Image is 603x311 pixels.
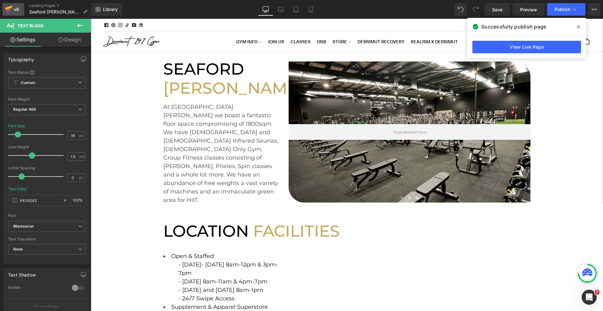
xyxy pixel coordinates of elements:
a: New Library [91,3,122,16]
div: v6 [13,5,20,13]
div: At [GEOGRAPHIC_DATA][PERSON_NAME] we boast a fantastic floor space compromising of 1800sqm. We ha... [73,79,189,186]
span: Text Block [18,23,44,28]
a: CLASSES [200,16,220,29]
div: Text Transform [8,237,85,241]
div: Typography [8,53,34,62]
a: Open quick search [461,16,470,29]
span: px [79,134,84,138]
button: Undo [454,3,467,16]
a: DERRIMUT RECOVERY [267,16,314,29]
span: - [DATE]- [DATE] 8am-12pm & 3pm-7pm [88,242,187,258]
a: Landing Pages [29,3,92,8]
b: Regular 400 [13,107,36,112]
b: Custom [21,80,35,86]
span: Open & Staffed [80,234,123,241]
button: Publish [547,3,585,16]
font: LOCATION [73,203,158,222]
div: Font [8,213,85,218]
div: Font Size [8,124,25,128]
span: em [79,155,84,159]
a: STORE [242,16,260,29]
a: DNB [226,16,236,29]
span: SEAFORD [73,40,153,60]
p: More settings [33,303,58,309]
span: Publish [555,7,570,12]
a: Mobile [303,3,318,16]
div: Text Color [8,187,27,191]
a: Laptop [273,3,288,16]
span: Successfully publish page [481,23,546,30]
img: Derrimut 24:7 Gym [13,17,69,28]
div: Font Weight [8,97,85,102]
div: Enable [8,285,66,292]
input: Color [20,197,60,204]
a: Preview [513,3,545,16]
span: px [79,176,84,180]
a: JOIN US [177,16,193,29]
button: Redo [470,3,482,16]
button: More [588,3,600,16]
span: Supplement & Apparel Superstore [80,285,177,292]
span: Save [492,6,503,13]
div: Line Height [8,145,85,149]
i: Montserrat [13,224,34,229]
iframe: Intercom live chat [582,290,597,305]
a: View Live Page [472,41,581,53]
div: Letter Spacing [8,166,85,170]
span: Preview [520,6,537,13]
b: None [13,247,23,251]
div: % [70,195,85,206]
span: Library [103,7,118,12]
font: FACILITIES [162,203,249,222]
a: GYM INFO [145,16,171,29]
a: Tablet [288,3,303,16]
span: - 24/7 Swipe Access [88,276,144,283]
a: v6 [3,3,24,16]
div: Text Styles [8,70,85,75]
a: REALISM X DERRIMUT [320,16,367,29]
span: 5 [595,290,600,295]
font: [PERSON_NAME] [73,60,213,79]
span: Seaford [PERSON_NAME] [29,9,80,14]
a: Desktop [258,3,273,16]
a: Design [47,33,92,47]
span: - [DATE] 8am-11am & 4pm-7pm [88,259,177,266]
div: Text Shadow [8,269,36,277]
a: Login [476,16,485,29]
span: - [DATE] and [DATE] 8am-1pm [88,268,172,275]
